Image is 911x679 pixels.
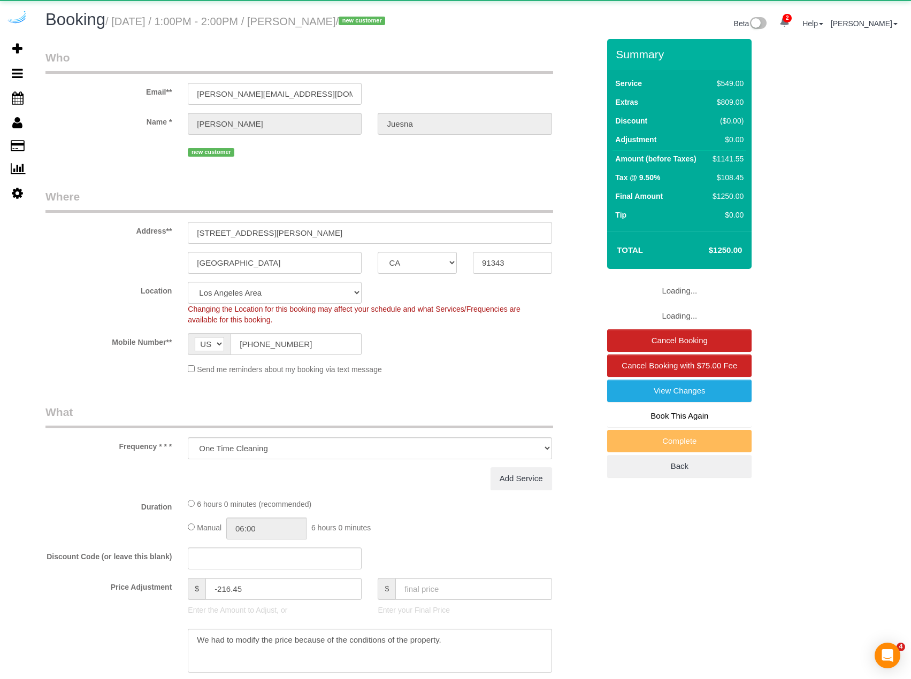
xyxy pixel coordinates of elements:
[6,11,28,26] img: Automaid Logo
[749,17,767,31] img: New interface
[378,605,552,615] p: Enter your Final Price
[378,578,395,600] span: $
[622,361,737,370] span: Cancel Booking with $75.00 Fee
[607,354,752,377] a: Cancel Booking with $75.00 Fee
[709,153,744,164] div: $1141.55
[336,16,389,27] span: /
[709,134,744,145] div: $0.00
[709,191,744,202] div: $1250.00
[188,305,520,324] span: Changing the Location for this booking may affect your schedule and what Services/Frequencies are...
[709,115,744,126] div: ($0.00)
[37,498,180,512] label: Duration
[607,405,752,427] a: Book This Again
[831,19,898,28] a: [PERSON_NAME]
[37,113,180,127] label: Name *
[491,467,552,490] a: Add Service
[197,523,221,532] span: Manual
[395,578,552,600] input: final price
[615,172,660,183] label: Tax @ 9.50%
[311,523,371,532] span: 6 hours 0 minutes
[37,333,180,348] label: Mobile Number**
[607,455,752,477] a: Back
[709,210,744,220] div: $0.00
[339,17,385,25] span: new customer
[677,246,742,255] h4: $1250.00
[45,50,553,74] legend: Who
[774,11,795,34] a: 2
[197,500,311,508] span: 6 hours 0 minutes (recommended)
[231,333,362,355] input: Mobile Number**
[617,245,643,254] strong: Total
[875,643,900,668] div: Open Intercom Messenger
[45,189,553,213] legend: Where
[37,282,180,296] label: Location
[709,78,744,89] div: $549.00
[615,78,642,89] label: Service
[615,191,663,202] label: Final Amount
[473,252,552,274] input: Zip Code**
[197,365,382,374] span: Send me reminders about my booking via text message
[709,172,744,183] div: $108.45
[709,97,744,107] div: $809.00
[607,329,752,352] a: Cancel Booking
[615,115,647,126] label: Discount
[105,16,388,27] small: / [DATE] / 1:00PM - 2:00PM / [PERSON_NAME]
[615,210,626,220] label: Tip
[615,134,656,145] label: Adjustment
[616,48,746,60] h3: Summary
[188,148,234,157] span: new customer
[615,97,638,107] label: Extras
[615,153,696,164] label: Amount (before Taxes)
[188,113,362,135] input: First Name**
[378,113,552,135] input: Last Name**
[897,643,905,651] span: 4
[37,578,180,592] label: Price Adjustment
[802,19,823,28] a: Help
[37,547,180,562] label: Discount Code (or leave this blank)
[188,605,362,615] p: Enter the Amount to Adjust, or
[783,14,792,22] span: 2
[734,19,767,28] a: Beta
[188,578,205,600] span: $
[607,380,752,402] a: View Changes
[37,437,180,452] label: Frequency * * *
[45,404,553,428] legend: What
[45,10,105,29] span: Booking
